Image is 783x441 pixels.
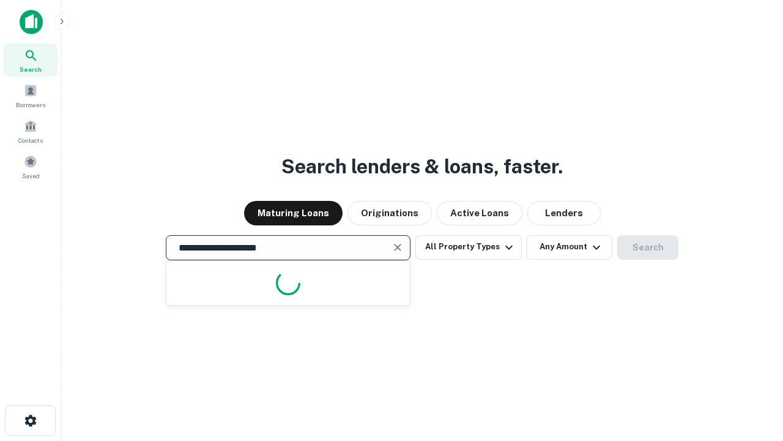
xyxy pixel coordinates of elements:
[20,10,43,34] img: capitalize-icon.png
[527,235,612,260] button: Any Amount
[527,201,601,225] button: Lenders
[20,64,42,74] span: Search
[415,235,522,260] button: All Property Types
[4,115,58,148] a: Contacts
[4,79,58,112] a: Borrowers
[437,201,522,225] button: Active Loans
[389,239,406,256] button: Clear
[722,343,783,402] iframe: Chat Widget
[4,150,58,183] a: Saved
[347,201,432,225] button: Originations
[244,201,343,225] button: Maturing Loans
[281,152,563,181] h3: Search lenders & loans, faster.
[16,100,45,110] span: Borrowers
[22,171,40,181] span: Saved
[18,135,43,145] span: Contacts
[4,43,58,77] a: Search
